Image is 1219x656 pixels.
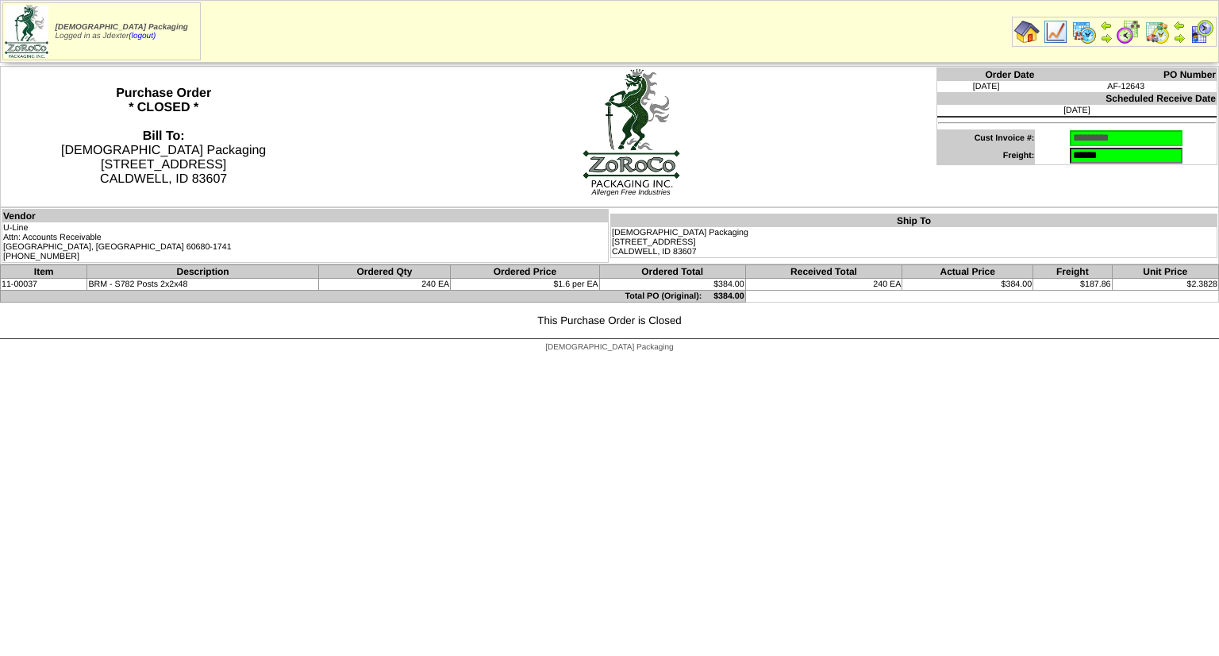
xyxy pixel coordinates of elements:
[1071,19,1097,44] img: calendarprod.gif
[129,32,156,41] a: (logout)
[318,265,450,279] th: Ordered Qty
[56,23,188,32] span: [DEMOGRAPHIC_DATA] Packaging
[1173,32,1186,44] img: arrowright.gif
[1035,68,1217,82] th: PO Number
[1043,19,1068,44] img: line_graph.gif
[902,279,1033,291] td: $384.00
[1,291,746,303] td: Total PO (Original): $384.00
[2,210,609,223] th: Vendor
[1033,265,1112,279] th: Freight
[143,129,185,143] strong: Bill To:
[1033,279,1112,291] td: $187.86
[592,188,671,196] span: Allergen Free Industries
[1112,265,1218,279] th: Unit Price
[1035,81,1217,92] td: AF-12643
[1100,19,1113,32] img: arrowleft.gif
[545,343,673,352] span: [DEMOGRAPHIC_DATA] Packaging
[936,147,1035,165] td: Freight:
[87,265,318,279] th: Description
[1,265,87,279] th: Item
[936,105,1217,116] td: [DATE]
[318,279,450,291] td: 240 EA
[1144,19,1170,44] img: calendarinout.gif
[2,222,609,263] td: U-Line Attn: Accounts Receivable [GEOGRAPHIC_DATA], [GEOGRAPHIC_DATA] 60680-1741 [PHONE_NUMBER]
[451,279,600,291] td: $1.6 per EA
[936,129,1035,147] td: Cust Invoice #:
[5,5,48,58] img: zoroco-logo-small.webp
[1014,19,1040,44] img: home.gif
[1173,19,1186,32] img: arrowleft.gif
[1112,279,1218,291] td: $2.3828
[56,23,188,41] span: Logged in as Jdexter
[1,279,87,291] td: 11-00037
[61,129,266,186] span: [DEMOGRAPHIC_DATA] Packaging [STREET_ADDRESS] CALDWELL, ID 83607
[611,214,1217,228] th: Ship To
[451,265,600,279] th: Ordered Price
[611,227,1217,258] td: [DEMOGRAPHIC_DATA] Packaging [STREET_ADDRESS] CALDWELL, ID 83607
[582,68,681,188] img: logoBig.jpg
[936,68,1035,82] th: Order Date
[1,67,327,207] th: Purchase Order * CLOSED *
[599,265,745,279] th: Ordered Total
[1189,19,1214,44] img: calendarcustomer.gif
[936,81,1035,92] td: [DATE]
[936,92,1217,105] th: Scheduled Receive Date
[1116,19,1141,44] img: calendarblend.gif
[745,265,902,279] th: Received Total
[1100,32,1113,44] img: arrowright.gif
[87,279,318,291] td: BRM - S782 Posts 2x2x48
[902,265,1033,279] th: Actual Price
[599,279,745,291] td: $384.00
[745,279,902,291] td: 240 EA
